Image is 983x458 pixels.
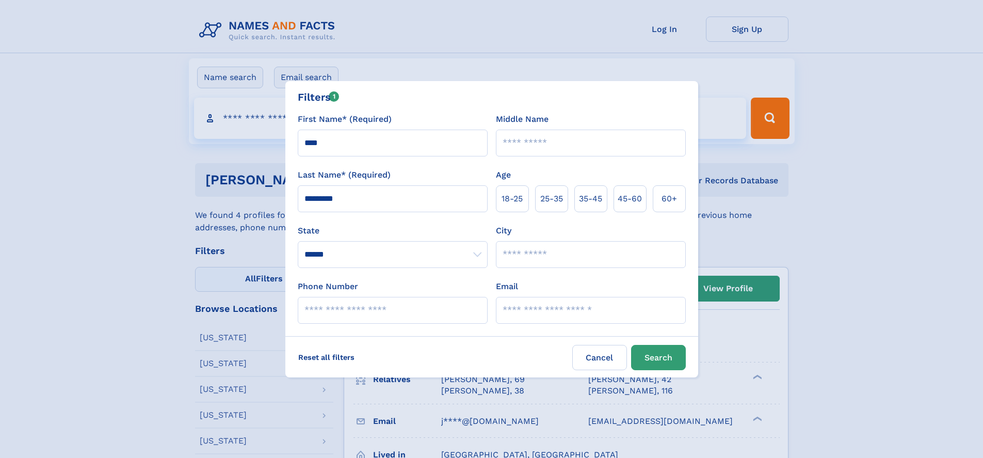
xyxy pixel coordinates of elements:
label: State [298,225,488,237]
span: 25‑35 [540,193,563,205]
label: Middle Name [496,113,549,125]
span: 60+ [662,193,677,205]
label: Phone Number [298,280,358,293]
label: Age [496,169,511,181]
label: Last Name* (Required) [298,169,391,181]
span: 45‑60 [618,193,642,205]
span: 35‑45 [579,193,602,205]
span: 18‑25 [502,193,523,205]
label: Email [496,280,518,293]
div: Filters [298,89,340,105]
label: Cancel [572,345,627,370]
label: Reset all filters [292,345,361,370]
label: First Name* (Required) [298,113,392,125]
label: City [496,225,511,237]
button: Search [631,345,686,370]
